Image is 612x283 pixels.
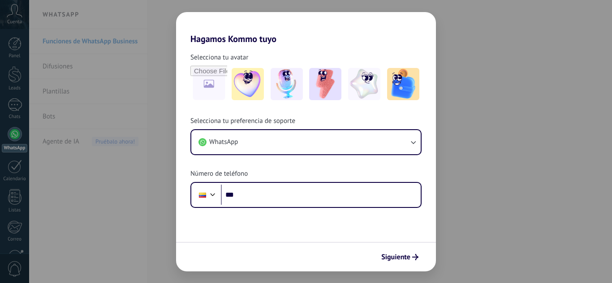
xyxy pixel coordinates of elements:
[190,53,248,62] span: Selecciona tu avatar
[309,68,341,100] img: -3.jpeg
[387,68,419,100] img: -5.jpeg
[190,117,295,126] span: Selecciona tu preferencia de soporte
[271,68,303,100] img: -2.jpeg
[232,68,264,100] img: -1.jpeg
[191,130,421,154] button: WhatsApp
[348,68,380,100] img: -4.jpeg
[377,249,422,265] button: Siguiente
[381,254,410,260] span: Siguiente
[209,138,238,147] span: WhatsApp
[190,169,248,178] span: Número de teléfono
[194,186,211,204] div: Colombia: + 57
[176,12,436,44] h2: Hagamos Kommo tuyo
